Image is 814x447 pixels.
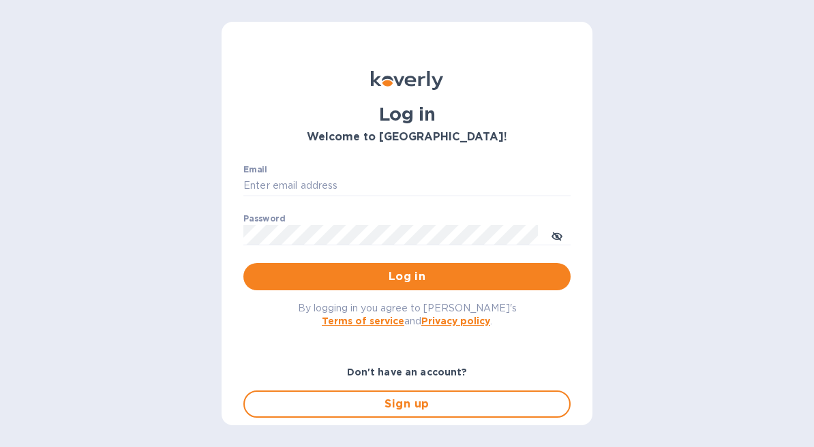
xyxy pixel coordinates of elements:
input: Enter email address [243,176,571,196]
a: Terms of service [322,315,404,326]
span: Log in [254,268,560,285]
h1: Log in [243,104,571,125]
h3: Welcome to [GEOGRAPHIC_DATA]! [243,131,571,144]
a: Privacy policy [421,315,490,326]
button: Sign up [243,390,571,418]
b: Don't have an account? [347,367,468,377]
button: toggle password visibility [543,221,571,249]
label: Email [243,166,267,174]
button: Log in [243,263,571,290]
label: Password [243,215,285,223]
img: Koverly [371,71,443,90]
span: By logging in you agree to [PERSON_NAME]'s and . [298,303,517,326]
span: Sign up [256,396,558,412]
